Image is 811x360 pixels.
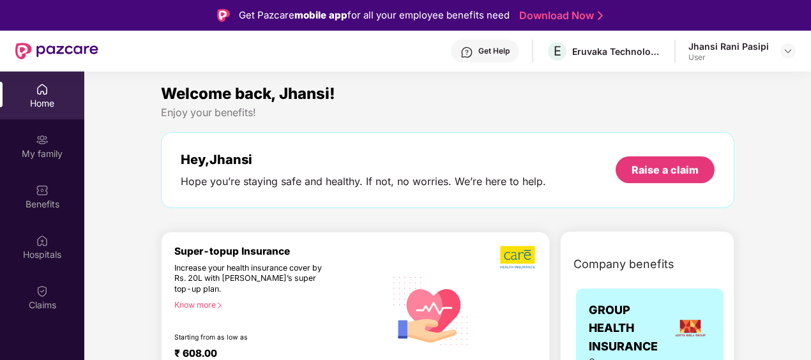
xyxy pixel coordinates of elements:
img: svg+xml;base64,PHN2ZyBpZD0iSG9zcGl0YWxzIiB4bWxucz0iaHR0cDovL3d3dy53My5vcmcvMjAwMC9zdmciIHdpZHRoPS... [36,234,49,247]
img: New Pazcare Logo [15,43,98,59]
div: Increase your health insurance cover by Rs. 20L with [PERSON_NAME]’s super top-up plan. [174,263,331,295]
div: User [688,52,769,63]
img: insurerLogo [673,311,708,345]
img: svg+xml;base64,PHN2ZyBpZD0iQ2xhaW0iIHhtbG5zPSJodHRwOi8vd3d3LnczLm9yZy8yMDAwL3N2ZyIgd2lkdGg9IjIwIi... [36,285,49,297]
div: Get Pazcare for all your employee benefits need [239,8,510,23]
span: right [216,302,223,309]
img: Logo [217,9,230,22]
a: Download Now [519,9,599,22]
img: svg+xml;base64,PHN2ZyBpZD0iRHJvcGRvd24tMzJ4MzIiIHhtbG5zPSJodHRwOi8vd3d3LnczLm9yZy8yMDAwL3N2ZyIgd2... [783,46,793,56]
div: Hope you’re staying safe and healthy. If not, no worries. We’re here to help. [181,175,546,188]
div: Super-topup Insurance [174,245,386,257]
div: Jhansi Rani Pasipi [688,40,769,52]
span: GROUP HEALTH INSURANCE [589,301,669,356]
strong: mobile app [294,9,347,21]
span: E [554,43,561,59]
div: Get Help [478,46,510,56]
span: Welcome back, Jhansi! [161,84,335,103]
div: Know more [174,300,378,309]
img: b5dec4f62d2307b9de63beb79f102df3.png [500,245,536,269]
div: Enjoy your benefits! [161,106,734,119]
div: Hey, Jhansi [181,152,546,167]
span: Company benefits [573,255,674,273]
div: Raise a claim [632,163,699,177]
img: svg+xml;base64,PHN2ZyB4bWxucz0iaHR0cDovL3d3dy53My5vcmcvMjAwMC9zdmciIHhtbG5zOnhsaW5rPSJodHRwOi8vd3... [386,264,476,356]
img: svg+xml;base64,PHN2ZyBpZD0iQmVuZWZpdHMiIHhtbG5zPSJodHRwOi8vd3d3LnczLm9yZy8yMDAwL3N2ZyIgd2lkdGg9Ij... [36,184,49,197]
img: Stroke [598,9,603,22]
img: svg+xml;base64,PHN2ZyBpZD0iSGVscC0zMngzMiIgeG1sbnM9Imh0dHA6Ly93d3cudzMub3JnLzIwMDAvc3ZnIiB3aWR0aD... [460,46,473,59]
img: svg+xml;base64,PHN2ZyB3aWR0aD0iMjAiIGhlaWdodD0iMjAiIHZpZXdCb3g9IjAgMCAyMCAyMCIgZmlsbD0ibm9uZSIgeG... [36,133,49,146]
div: Starting from as low as [174,333,331,342]
img: svg+xml;base64,PHN2ZyBpZD0iSG9tZSIgeG1sbnM9Imh0dHA6Ly93d3cudzMub3JnLzIwMDAvc3ZnIiB3aWR0aD0iMjAiIG... [36,83,49,96]
div: Eruvaka Technologies Private Limited [572,45,662,57]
